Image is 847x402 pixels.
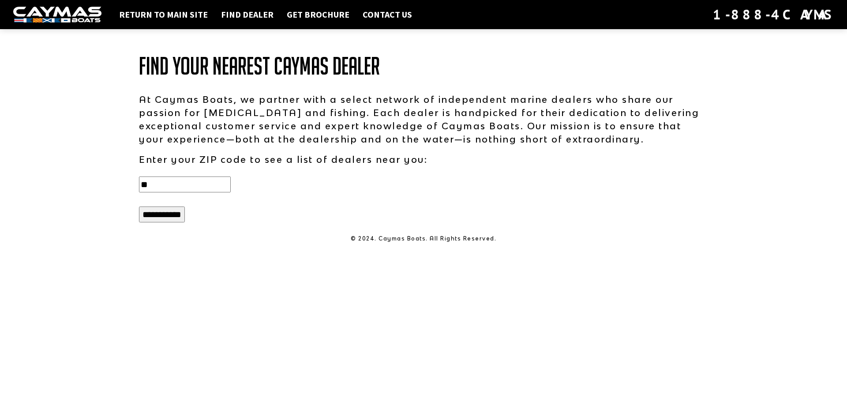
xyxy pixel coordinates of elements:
h1: Find Your Nearest Caymas Dealer [139,53,708,79]
p: At Caymas Boats, we partner with a select network of independent marine dealers who share our pas... [139,93,708,146]
a: Get Brochure [282,9,354,20]
div: 1-888-4CAYMAS [713,5,834,24]
img: white-logo-c9c8dbefe5ff5ceceb0f0178aa75bf4bb51f6bca0971e226c86eb53dfe498488.png [13,7,101,23]
p: © 2024. Caymas Boats. All Rights Reserved. [139,235,708,243]
a: Return to main site [115,9,212,20]
p: Enter your ZIP code to see a list of dealers near you: [139,153,708,166]
a: Find Dealer [217,9,278,20]
a: Contact Us [358,9,416,20]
